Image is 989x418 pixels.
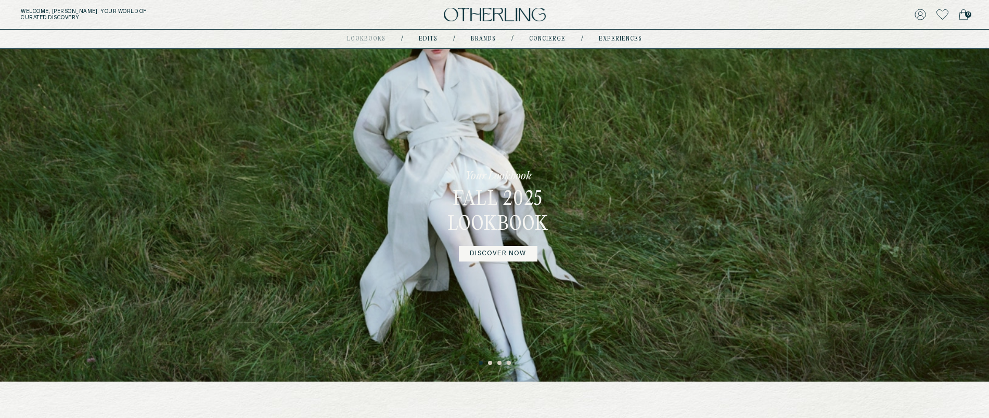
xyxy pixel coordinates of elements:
[965,11,971,18] span: 0
[471,36,496,42] a: Brands
[21,8,305,21] h5: Welcome, [PERSON_NAME] . Your world of curated discovery.
[529,36,566,42] a: concierge
[407,188,590,237] h3: Fall 2025 Lookbook
[507,361,512,366] button: 4
[419,36,438,42] a: Edits
[511,35,513,43] div: /
[488,361,493,366] button: 2
[959,7,968,22] a: 0
[479,361,484,366] button: 1
[401,35,403,43] div: /
[453,35,455,43] div: /
[581,35,583,43] div: /
[347,36,386,42] a: lookbooks
[599,36,642,42] a: experiences
[465,169,532,184] p: Your Lookbook
[459,246,537,262] a: DISCOVER NOW
[497,361,503,366] button: 3
[444,8,546,22] img: logo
